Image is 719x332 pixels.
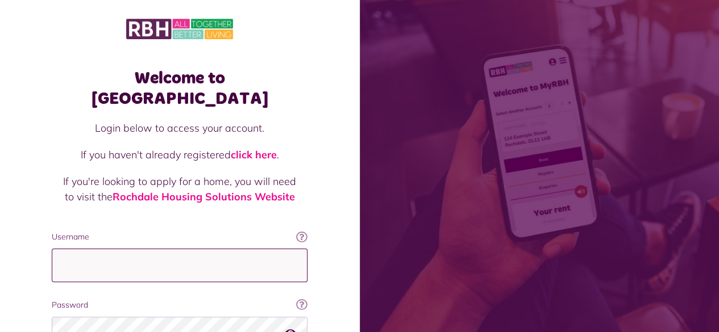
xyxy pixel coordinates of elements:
[63,120,296,136] p: Login below to access your account.
[231,148,277,161] a: click here
[113,190,295,203] a: Rochdale Housing Solutions Website
[52,68,307,109] h1: Welcome to [GEOGRAPHIC_DATA]
[63,174,296,204] p: If you're looking to apply for a home, you will need to visit the
[126,17,233,41] img: MyRBH
[52,299,307,311] label: Password
[63,147,296,162] p: If you haven't already registered .
[52,231,307,243] label: Username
